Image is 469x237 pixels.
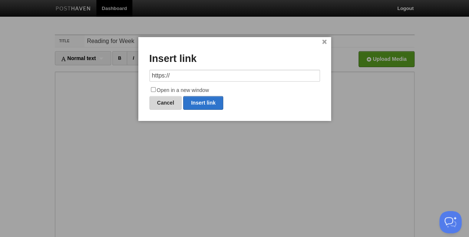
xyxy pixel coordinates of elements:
iframe: Help Scout Beacon - Open [439,211,462,233]
input: Open in a new window [151,87,156,92]
label: Open in a new window [149,86,320,95]
a: Insert link [183,96,223,110]
a: × [322,40,327,44]
h3: Insert link [149,53,320,65]
a: Cancel [149,96,182,110]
